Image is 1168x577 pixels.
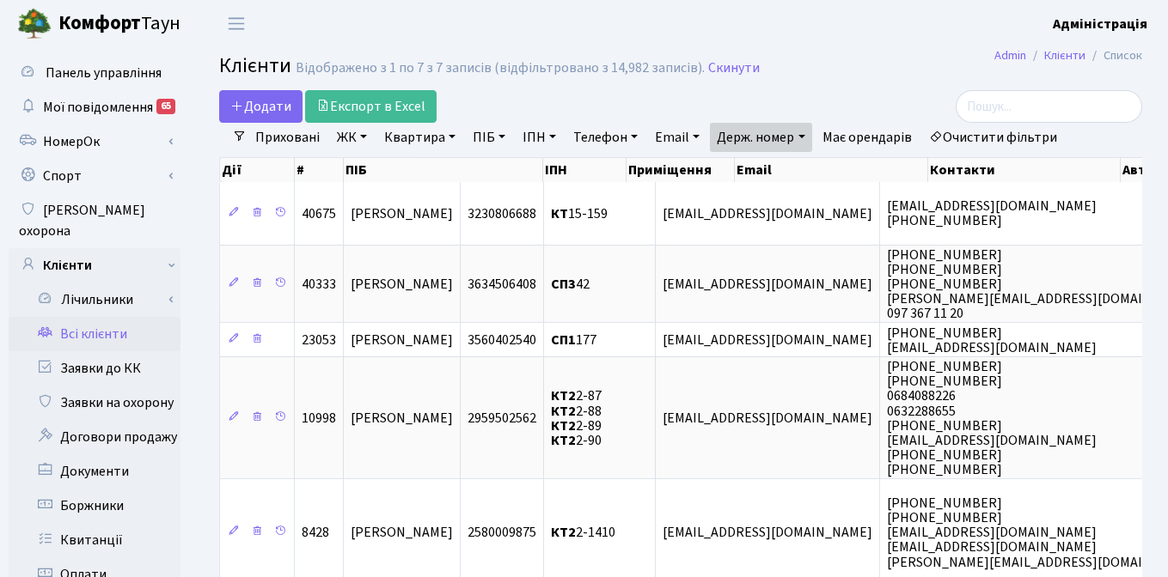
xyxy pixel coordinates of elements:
[551,204,568,223] b: КТ
[956,90,1142,123] input: Пошук...
[377,123,462,152] a: Квартира
[551,416,576,435] b: КТ2
[468,275,536,294] span: 3634506408
[302,409,336,428] span: 10998
[9,159,180,193] a: Спорт
[551,331,596,349] span: 177
[551,431,576,450] b: КТ2
[43,98,153,117] span: Мої повідомлення
[9,56,180,90] a: Панель управління
[351,523,453,542] span: [PERSON_NAME]
[466,123,512,152] a: ПІБ
[551,275,590,294] span: 42
[351,409,453,428] span: [PERSON_NAME]
[887,197,1097,230] span: [EMAIL_ADDRESS][DOMAIN_NAME] [PHONE_NUMBER]
[302,523,329,542] span: 8428
[302,204,336,223] span: 40675
[468,409,536,428] span: 2959502562
[156,99,175,114] div: 65
[551,387,576,406] b: КТ2
[351,275,453,294] span: [PERSON_NAME]
[17,7,52,41] img: logo.png
[551,523,615,542] span: 2-1410
[516,123,563,152] a: ІПН
[551,387,602,450] span: 2-87 2-88 2-89 2-90
[663,204,872,223] span: [EMAIL_ADDRESS][DOMAIN_NAME]
[969,38,1168,74] nav: breadcrumb
[295,158,344,182] th: #
[710,123,811,152] a: Держ. номер
[928,158,1122,182] th: Контакти
[468,204,536,223] span: 3230806688
[1044,46,1085,64] a: Клієнти
[344,158,543,182] th: ПІБ
[887,357,1097,479] span: [PHONE_NUMBER] [PHONE_NUMBER] 0684088226 0632288655 [PHONE_NUMBER] [EMAIL_ADDRESS][DOMAIN_NAME] [...
[248,123,327,152] a: Приховані
[9,386,180,420] a: Заявки на охорону
[9,248,180,282] a: Клієнти
[351,204,453,223] span: [PERSON_NAME]
[468,523,536,542] span: 2580009875
[219,90,303,123] a: Додати
[220,158,295,182] th: Дії
[215,9,258,38] button: Переключити навігацію
[9,90,180,125] a: Мої повідомлення65
[708,60,760,76] a: Скинути
[305,90,437,123] a: Експорт в Excel
[663,409,872,428] span: [EMAIL_ADDRESS][DOMAIN_NAME]
[302,331,336,349] span: 23053
[663,523,872,542] span: [EMAIL_ADDRESS][DOMAIN_NAME]
[551,331,576,349] b: СП1
[994,46,1026,64] a: Admin
[1053,14,1147,34] a: Адміністрація
[663,275,872,294] span: [EMAIL_ADDRESS][DOMAIN_NAME]
[9,351,180,386] a: Заявки до КК
[648,123,706,152] a: Email
[735,158,928,182] th: Email
[543,158,627,182] th: ІПН
[20,282,180,317] a: Лічильники
[9,125,180,159] a: НомерОк
[9,523,180,557] a: Квитанції
[551,275,576,294] b: СП3
[468,331,536,349] span: 3560402540
[351,331,453,349] span: [PERSON_NAME]
[219,51,291,81] span: Клієнти
[551,402,576,421] b: КТ2
[58,9,180,39] span: Таун
[887,324,1097,357] span: [PHONE_NUMBER] [EMAIL_ADDRESS][DOMAIN_NAME]
[302,275,336,294] span: 40333
[566,123,645,152] a: Телефон
[230,97,291,116] span: Додати
[9,454,180,489] a: Документи
[296,60,705,76] div: Відображено з 1 по 7 з 7 записів (відфільтровано з 14,982 записів).
[1085,46,1142,65] li: Список
[9,420,180,454] a: Договори продажу
[551,523,576,542] b: КТ2
[816,123,919,152] a: Має орендарів
[627,158,736,182] th: Приміщення
[1053,15,1147,33] b: Адміністрація
[58,9,141,37] b: Комфорт
[330,123,374,152] a: ЖК
[9,317,180,351] a: Всі клієнти
[922,123,1064,152] a: Очистити фільтри
[9,193,180,248] a: [PERSON_NAME] охорона
[663,331,872,349] span: [EMAIL_ADDRESS][DOMAIN_NAME]
[551,204,608,223] span: 15-159
[46,64,162,82] span: Панель управління
[9,489,180,523] a: Боржники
